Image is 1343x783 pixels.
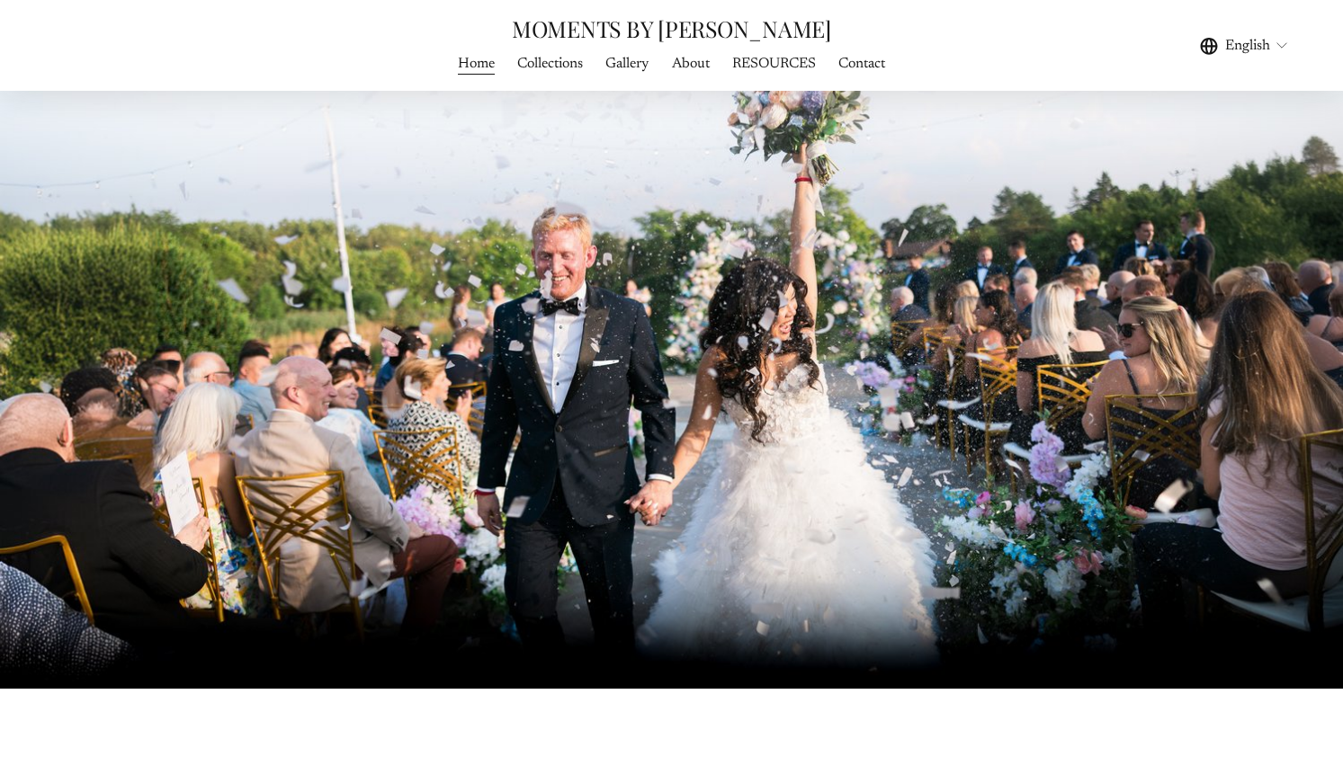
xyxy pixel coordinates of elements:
a: Home [458,52,495,76]
a: RESOURCES [732,52,816,76]
a: Contact [838,52,885,76]
a: MOMENTS BY [PERSON_NAME] [512,13,831,43]
span: Gallery [605,53,649,75]
div: language picker [1200,33,1290,58]
span: English [1225,35,1270,57]
a: Collections [517,52,583,76]
a: About [672,52,710,76]
a: folder dropdown [605,52,649,76]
